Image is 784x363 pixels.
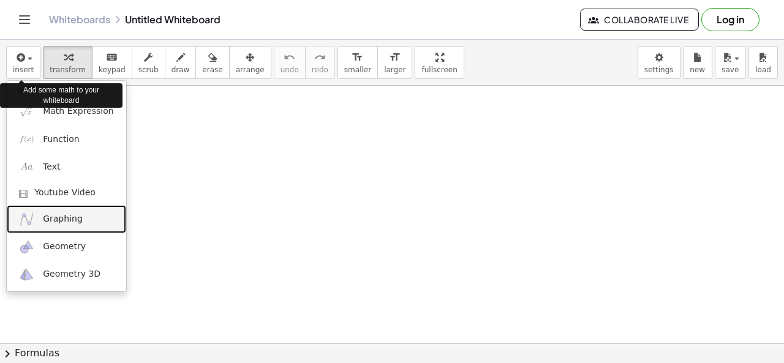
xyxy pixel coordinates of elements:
span: Geometry [43,241,86,253]
span: new [690,65,705,74]
img: ggb-graphing.svg [19,211,34,226]
button: load [748,46,778,79]
button: format_sizesmaller [337,46,378,79]
a: Math Expression [7,98,126,125]
span: Math Expression [43,105,113,118]
button: save [715,46,746,79]
img: sqrt_x.png [19,104,34,119]
span: save [722,65,739,74]
img: ggb-3d.svg [19,267,34,282]
button: redoredo [305,46,335,79]
span: arrange [236,65,265,74]
span: Youtube Video [34,187,96,199]
a: Graphing [7,205,126,233]
button: scrub [132,46,165,79]
a: Youtube Video [7,181,126,205]
img: Aa.png [19,159,34,174]
a: Geometry [7,233,126,261]
i: format_size [389,50,401,65]
button: keyboardkeypad [92,46,132,79]
a: Geometry 3D [7,261,126,288]
span: smaller [344,65,371,74]
button: erase [195,46,229,79]
span: undo [281,65,299,74]
span: insert [13,65,34,74]
i: keyboard [106,50,118,65]
button: draw [165,46,197,79]
button: transform [43,46,92,79]
span: Geometry 3D [43,268,100,280]
a: Whiteboards [49,13,110,26]
button: undoundo [274,46,306,79]
span: load [755,65,771,74]
span: scrub [138,65,159,74]
span: keypad [99,65,126,74]
span: Collaborate Live [590,14,688,25]
button: new [683,46,712,79]
button: fullscreen [415,46,464,79]
span: Function [43,133,80,146]
button: insert [6,46,40,79]
button: settings [638,46,680,79]
i: format_size [352,50,363,65]
button: Collaborate Live [580,9,699,31]
button: format_sizelarger [377,46,412,79]
button: arrange [229,46,271,79]
span: Graphing [43,213,83,225]
span: settings [644,65,674,74]
span: transform [50,65,86,74]
button: Toggle navigation [15,10,34,29]
span: redo [312,65,328,74]
i: redo [314,50,326,65]
a: Text [7,153,126,181]
span: larger [384,65,405,74]
button: Log in [701,8,759,31]
span: draw [171,65,190,74]
span: Text [43,161,60,173]
a: Function [7,125,126,153]
span: fullscreen [421,65,457,74]
img: f_x.png [19,132,34,147]
i: undo [284,50,295,65]
span: erase [202,65,222,74]
img: ggb-geometry.svg [19,239,34,255]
